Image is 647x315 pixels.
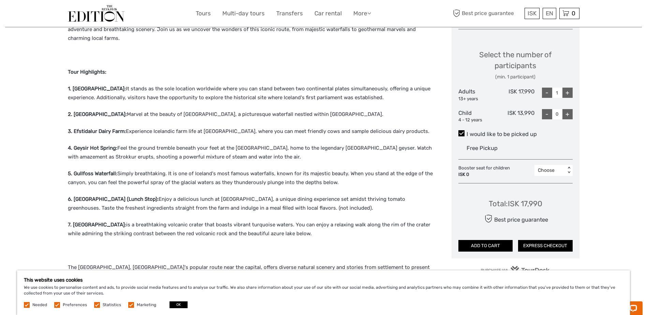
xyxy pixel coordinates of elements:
[481,266,550,274] img: PurchaseViaTourDesk.png
[137,302,156,308] label: Marketing
[68,196,159,202] strong: 6. [GEOGRAPHIC_DATA] (Lunch Stop):
[483,213,548,225] div: Best price guarantee
[452,8,523,19] span: Best price guarantee
[458,171,510,178] div: ISK 0
[496,88,534,102] div: ISK 17,990
[562,88,573,98] div: +
[68,128,126,134] strong: 3. Efstidalur Dairy Farm:
[222,9,265,18] a: Multi-day tours
[353,9,371,18] a: More
[458,96,497,102] div: 13+ years
[63,302,87,308] label: Preferences
[566,167,572,174] div: < >
[68,85,437,102] p: It stands as the sole location worldwide where you can stand between two continental plates simul...
[496,109,534,123] div: ISK 13,990
[543,8,556,19] div: EN
[68,222,126,228] strong: 7. [GEOGRAPHIC_DATA]:
[489,198,542,209] div: Total : ISK 17,990
[24,277,623,283] h5: This website uses cookies
[68,145,117,151] strong: 4. Geysir Hot Spring:
[68,111,127,117] strong: 2. [GEOGRAPHIC_DATA]:
[314,9,342,18] a: Car rental
[528,10,536,17] span: ISK
[68,263,437,281] p: The [GEOGRAPHIC_DATA], [GEOGRAPHIC_DATA]'s popular route near the capital, offers diverse natural...
[538,167,562,174] div: Choose
[68,169,437,187] p: Simply breathtaking. It is one of Iceland's most famous waterfalls, known for its majestic beauty...
[542,88,552,98] div: -
[458,49,573,80] div: Select the number of participants
[17,270,630,315] div: We use cookies to personalise content and ads, to provide social media features and to analyse ou...
[458,109,497,123] div: Child
[276,9,303,18] a: Transfers
[68,170,117,177] strong: 5. Gullfoss Waterfall:
[68,195,437,212] p: Enjoy a delicious lunch at [GEOGRAPHIC_DATA], a unique dining experience set amidst thriving toma...
[68,17,437,43] p: Come with us and embark on an unforgettable adventure through Iceland's breathtaking [GEOGRAPHIC_...
[458,165,513,178] div: Booster seat for children
[458,74,573,80] div: (min. 1 participant)
[32,302,47,308] label: Needed
[458,117,497,123] div: 4 - 12 years
[68,144,437,161] p: Feel the ground tremble beneath your feet at the [GEOGRAPHIC_DATA], home to the legendary [GEOGRA...
[68,5,124,22] img: The Reykjavík Edition
[571,10,576,17] span: 0
[458,240,513,252] button: ADD TO CART
[78,11,87,19] button: Open LiveChat chat widget
[68,221,437,238] p: is a breathtaking volcanic crater that boasts vibrant turquoise waters. You can enjoy a relaxing ...
[68,86,126,92] strong: 1. [GEOGRAPHIC_DATA]:
[458,130,573,138] label: I would like to be picked up
[68,127,437,136] p: Experience Icelandic farm life at [GEOGRAPHIC_DATA], where you can meet friendly cows and sample ...
[562,109,573,119] div: +
[68,69,106,75] strong: Tour Highlights:
[103,302,121,308] label: Statistics
[467,145,498,151] span: Free Pickup
[170,301,188,308] button: OK
[10,12,77,17] p: Chat now
[458,88,497,102] div: Adults
[518,240,573,252] button: EXPRESS CHECKOUT
[542,109,552,119] div: -
[196,9,211,18] a: Tours
[68,110,437,119] p: Marvel at the beauty of [GEOGRAPHIC_DATA], a picturesque waterfall nestled within [GEOGRAPHIC_DATA].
